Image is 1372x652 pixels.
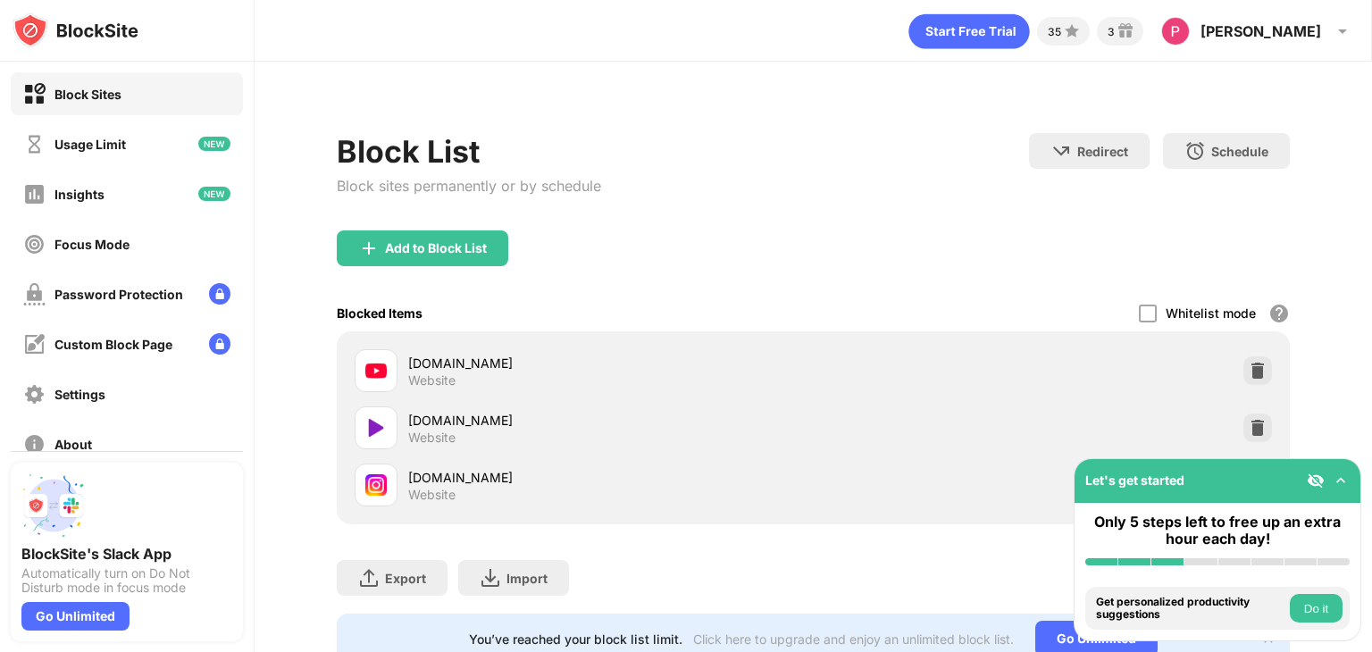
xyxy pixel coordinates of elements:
[23,183,46,205] img: insights-off.svg
[209,333,230,355] img: lock-menu.svg
[23,433,46,456] img: about-off.svg
[693,631,1014,647] div: Click here to upgrade and enjoy an unlimited block list.
[13,13,138,48] img: logo-blocksite.svg
[209,283,230,305] img: lock-menu.svg
[337,133,601,170] div: Block List
[1200,22,1321,40] div: [PERSON_NAME]
[1085,514,1350,548] div: Only 5 steps left to free up an extra hour each day!
[408,487,456,503] div: Website
[1166,305,1256,321] div: Whitelist mode
[23,283,46,305] img: password-protection-off.svg
[1096,596,1285,622] div: Get personalized productivity suggestions
[54,287,183,302] div: Password Protection
[385,241,487,255] div: Add to Block List
[1307,472,1325,489] img: eye-not-visible.svg
[1077,144,1128,159] div: Redirect
[1048,25,1061,38] div: 35
[23,133,46,155] img: time-usage-off.svg
[1161,17,1190,46] img: ACg8ocJ48X4XnKH9o-5BRyIk2oH5oDVxgHNhfYnUuPS61APy-V5G3A=s96-c
[365,474,387,496] img: favicons
[1061,21,1083,42] img: points-small.svg
[365,360,387,381] img: favicons
[469,631,682,647] div: You’ve reached your block list limit.
[54,237,130,252] div: Focus Mode
[23,83,46,105] img: block-on.svg
[1085,472,1184,488] div: Let's get started
[54,387,105,402] div: Settings
[23,233,46,255] img: focus-off.svg
[23,383,46,405] img: settings-off.svg
[198,137,230,151] img: new-icon.svg
[21,545,232,563] div: BlockSite's Slack App
[337,305,422,321] div: Blocked Items
[54,87,121,102] div: Block Sites
[408,430,456,446] div: Website
[408,372,456,389] div: Website
[21,473,86,538] img: push-slack.svg
[506,571,548,586] div: Import
[21,566,232,595] div: Automatically turn on Do Not Disturb mode in focus mode
[908,13,1030,49] div: animation
[408,354,813,372] div: [DOMAIN_NAME]
[1108,25,1115,38] div: 3
[54,187,105,202] div: Insights
[365,417,387,439] img: favicons
[54,137,126,152] div: Usage Limit
[1332,472,1350,489] img: omni-setup-toggle.svg
[1115,21,1136,42] img: reward-small.svg
[23,333,46,355] img: customize-block-page-off.svg
[337,177,601,195] div: Block sites permanently or by schedule
[54,337,172,352] div: Custom Block Page
[1290,594,1343,623] button: Do it
[1211,144,1268,159] div: Schedule
[408,411,813,430] div: [DOMAIN_NAME]
[385,571,426,586] div: Export
[408,468,813,487] div: [DOMAIN_NAME]
[21,602,130,631] div: Go Unlimited
[198,187,230,201] img: new-icon.svg
[54,437,92,452] div: About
